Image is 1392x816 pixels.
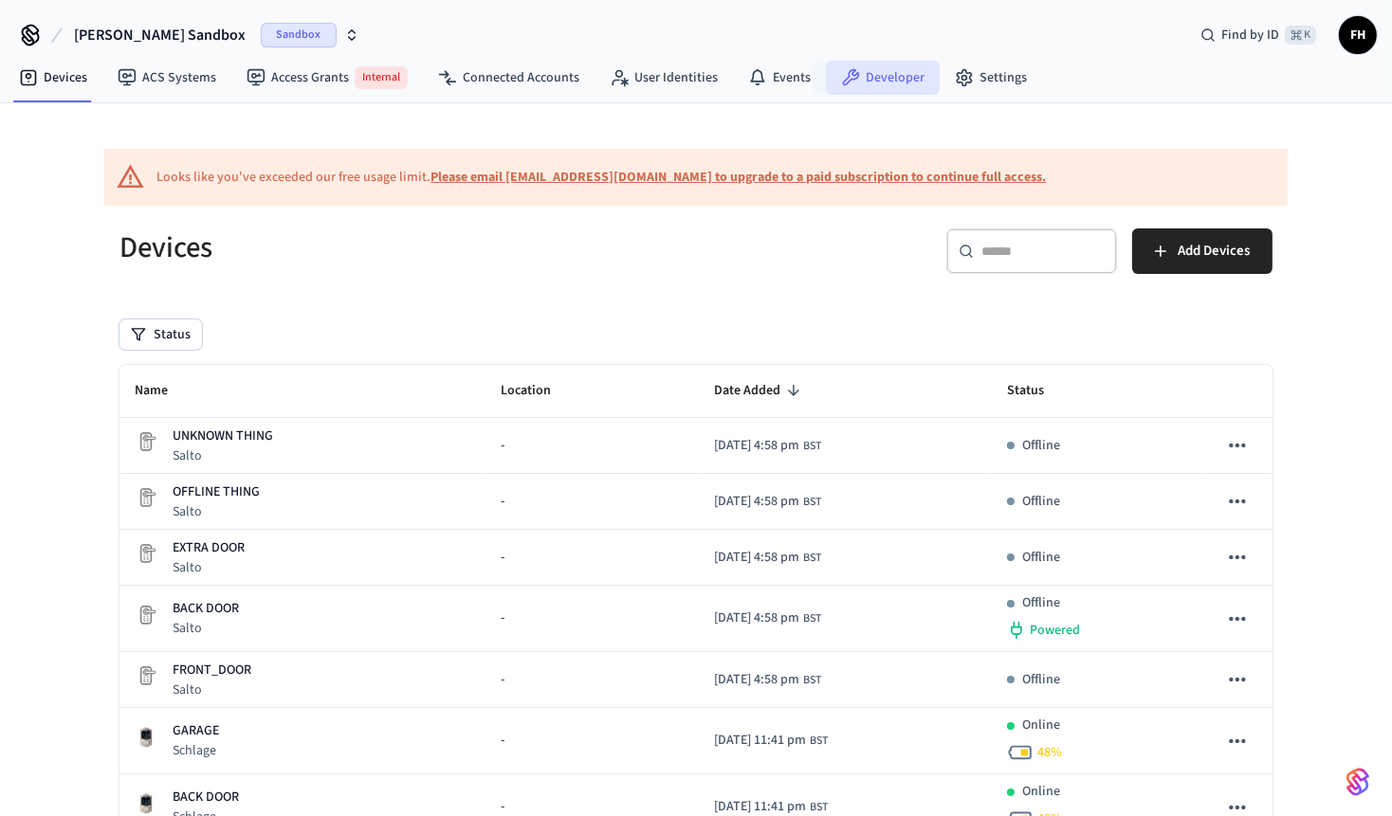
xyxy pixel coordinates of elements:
[135,486,157,509] img: Placeholder Lock Image
[119,319,202,350] button: Status
[715,548,822,568] div: Europe/London
[430,168,1046,187] a: Please email [EMAIL_ADDRESS][DOMAIN_NAME] to upgrade to a paid subscription to continue full access.
[135,430,157,453] img: Placeholder Lock Image
[156,168,1046,188] div: Looks like you've exceeded our free usage limit.
[715,492,800,512] span: [DATE] 4:58 pm
[1178,239,1250,263] span: Add Devices
[1341,18,1375,52] span: FH
[804,550,822,567] span: BST
[119,228,685,267] h5: Devices
[501,670,504,690] span: -
[1022,716,1060,735] p: Online
[173,558,245,577] p: Salto
[1346,767,1369,797] img: SeamLogoGradient.69752ec5.svg
[811,733,829,750] span: BST
[811,799,829,816] span: BST
[804,672,822,689] span: BST
[715,731,807,751] span: [DATE] 11:41 pm
[173,538,245,558] p: EXTRA DOOR
[715,608,822,628] div: Europe/London
[501,376,576,406] span: Location
[135,792,157,815] img: Schlage Sense Smart Deadbolt with Camelot Trim, Front
[715,436,822,456] div: Europe/London
[715,670,822,690] div: Europe/London
[135,376,192,406] span: Name
[173,619,239,638] p: Salto
[501,608,504,628] span: -
[231,59,423,97] a: Access GrantsInternal
[595,61,733,95] a: User Identities
[804,494,822,511] span: BST
[501,492,504,512] span: -
[173,661,251,680] p: FRONT_DOOR
[715,436,800,456] span: [DATE] 4:58 pm
[1022,782,1060,802] p: Online
[501,548,504,568] span: -
[804,610,822,627] span: BST
[173,426,273,446] p: UNKNOWN THING
[1185,18,1331,52] div: Find by ID⌘ K
[355,66,408,89] span: Internal
[826,61,940,95] a: Developer
[733,61,826,95] a: Events
[173,482,260,502] p: OFFLINE THING
[173,680,251,699] p: Salto
[261,23,337,47] span: Sandbox
[4,61,102,95] a: Devices
[135,664,157,687] img: Placeholder Lock Image
[1037,743,1062,762] span: 48 %
[74,24,246,46] span: [PERSON_NAME] Sandbox
[1285,26,1316,45] span: ⌘ K
[135,726,157,749] img: Schlage Sense Smart Deadbolt with Camelot Trim, Front
[501,436,504,456] span: -
[715,608,800,628] span: [DATE] 4:58 pm
[1022,436,1060,456] p: Offline
[1022,670,1060,690] p: Offline
[1022,548,1060,568] p: Offline
[135,604,157,626] img: Placeholder Lock Image
[715,492,822,512] div: Europe/London
[102,61,231,95] a: ACS Systems
[715,376,806,406] span: Date Added
[173,502,260,521] p: Salto
[804,438,822,455] span: BST
[1022,492,1060,512] p: Offline
[1221,26,1279,45] span: Find by ID
[173,788,239,807] p: BACK DOOR
[1022,593,1060,613] p: Offline
[423,61,595,95] a: Connected Accounts
[715,548,800,568] span: [DATE] 4:58 pm
[173,599,239,619] p: BACK DOOR
[1030,621,1080,640] span: Powered
[135,542,157,565] img: Placeholder Lock Image
[1339,16,1377,54] button: FH
[173,741,219,760] p: Schlage
[173,446,273,465] p: Salto
[501,731,504,751] span: -
[940,61,1042,95] a: Settings
[1132,228,1273,274] button: Add Devices
[715,731,829,751] div: Europe/London
[1007,376,1069,406] span: Status
[715,670,800,690] span: [DATE] 4:58 pm
[173,721,219,741] p: GARAGE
